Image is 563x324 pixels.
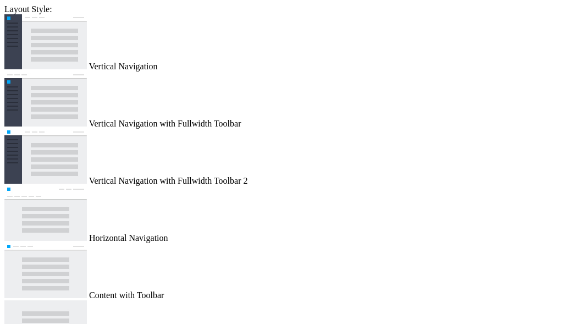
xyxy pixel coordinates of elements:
img: vertical-nav-with-full-toolbar.jpg [4,72,87,127]
md-radio-button: Vertical Navigation with Fullwidth Toolbar [4,72,559,129]
span: Content with Toolbar [89,290,164,300]
img: vertical-nav.jpg [4,14,87,69]
md-radio-button: Vertical Navigation with Fullwidth Toolbar 2 [4,129,559,186]
md-radio-button: Vertical Navigation [4,14,559,72]
span: Vertical Navigation [89,62,158,71]
span: Vertical Navigation with Fullwidth Toolbar 2 [89,176,248,185]
img: content-with-toolbar.jpg [4,243,87,298]
span: Horizontal Navigation [89,233,168,243]
img: vertical-nav-with-full-toolbar-2.jpg [4,129,87,184]
md-radio-button: Horizontal Navigation [4,186,559,243]
span: Vertical Navigation with Fullwidth Toolbar [89,119,241,128]
div: Layout Style: [4,4,559,14]
img: horizontal-nav.jpg [4,186,87,241]
md-radio-button: Content with Toolbar [4,243,559,300]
